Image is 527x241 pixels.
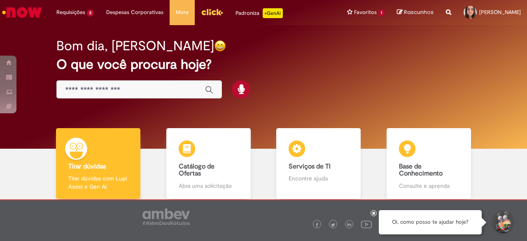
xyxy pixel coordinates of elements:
span: More [176,8,189,16]
b: Base de Conhecimento [399,162,443,178]
div: Padroniza [236,8,283,18]
img: click_logo_yellow_360x200.png [201,6,223,18]
span: Rascunhos [404,8,434,16]
a: Tirar dúvidas Tirar dúvidas com Lupi Assist e Gen Ai [43,128,154,199]
b: Serviços de TI [289,162,331,171]
a: Rascunhos [397,9,434,16]
a: Serviços de TI Encontre ajuda [263,128,374,199]
img: logo_footer_youtube.png [361,219,372,229]
img: ServiceNow [1,4,43,21]
p: Encontre ajuda [289,174,348,183]
a: Catálogo de Ofertas Abra uma solicitação [154,128,264,199]
span: [PERSON_NAME] [479,9,521,16]
img: logo_footer_linkedin.png [347,222,351,227]
span: Requisições [56,8,85,16]
p: +GenAi [263,8,283,18]
b: Catálogo de Ofertas [179,162,215,178]
h2: O que você procura hoje? [56,57,470,72]
h2: Bom dia, [PERSON_NAME] [56,39,214,53]
span: Favoritos [354,8,377,16]
button: Iniciar Conversa de Suporte [490,210,515,235]
span: 2 [87,9,94,16]
p: Abra uma solicitação [179,182,238,190]
span: Despesas Corporativas [106,8,163,16]
div: Oi, como posso te ajudar hoje? [379,210,482,234]
p: Consulte e aprenda [399,182,459,190]
a: Base de Conhecimento Consulte e aprenda [374,128,484,199]
b: Tirar dúvidas [68,162,106,171]
p: Tirar dúvidas com Lupi Assist e Gen Ai [68,174,128,191]
span: 1 [378,9,385,16]
img: logo_footer_twitter.png [331,223,335,227]
img: happy-face.png [214,40,226,52]
img: logo_footer_facebook.png [315,223,319,227]
img: logo_footer_ambev_rotulo_gray.png [142,208,190,225]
